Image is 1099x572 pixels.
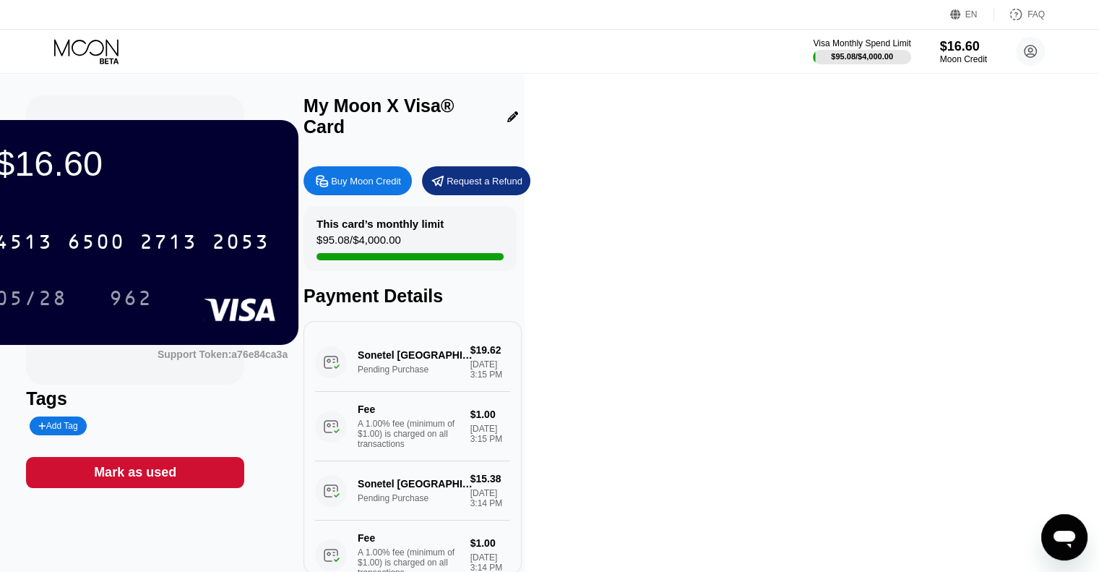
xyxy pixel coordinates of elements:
[358,532,459,544] div: Fee
[303,166,412,195] div: Buy Moon Credit
[470,409,510,420] div: $1.00
[358,404,459,415] div: Fee
[315,392,510,461] div: FeeA 1.00% fee (minimum of $1.00) is charged on all transactions$1.00[DATE] 3:15 PM
[965,9,978,20] div: EN
[316,234,401,253] div: $95.08 / $4,000.00
[447,175,522,187] div: Request a Refund
[67,232,125,255] div: 6500
[831,52,893,61] div: $95.08 / $4,000.00
[940,39,987,64] div: $16.60Moon Credit
[331,175,401,187] div: Buy Moon Credit
[94,464,176,481] div: Mark as used
[994,7,1045,22] div: FAQ
[940,39,987,54] div: $16.60
[940,54,987,64] div: Moon Credit
[158,349,288,360] div: Support Token:a76e84ca3a
[358,419,466,449] div: A 1.00% fee (minimum of $1.00) is charged on all transactions
[316,218,444,230] div: This card’s monthly limit
[26,457,244,488] div: Mark as used
[950,7,994,22] div: EN
[26,388,244,409] div: Tags
[303,95,500,137] div: My Moon X Visa® Card
[470,537,510,549] div: $1.00
[1027,9,1045,20] div: FAQ
[1041,514,1087,560] iframe: Button to launch messaging window
[813,38,910,64] div: Visa Monthly Spend Limit$95.08/$4,000.00
[212,232,270,255] div: 2053
[98,280,163,316] div: 962
[30,417,86,435] div: Add Tag
[470,424,510,444] div: [DATE] 3:15 PM
[158,349,288,360] div: Support Token: a76e84ca3a
[38,421,77,431] div: Add Tag
[109,289,152,312] div: 962
[813,38,910,48] div: Visa Monthly Spend Limit
[422,166,530,195] div: Request a Refund
[303,286,522,307] div: Payment Details
[139,232,197,255] div: 2713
